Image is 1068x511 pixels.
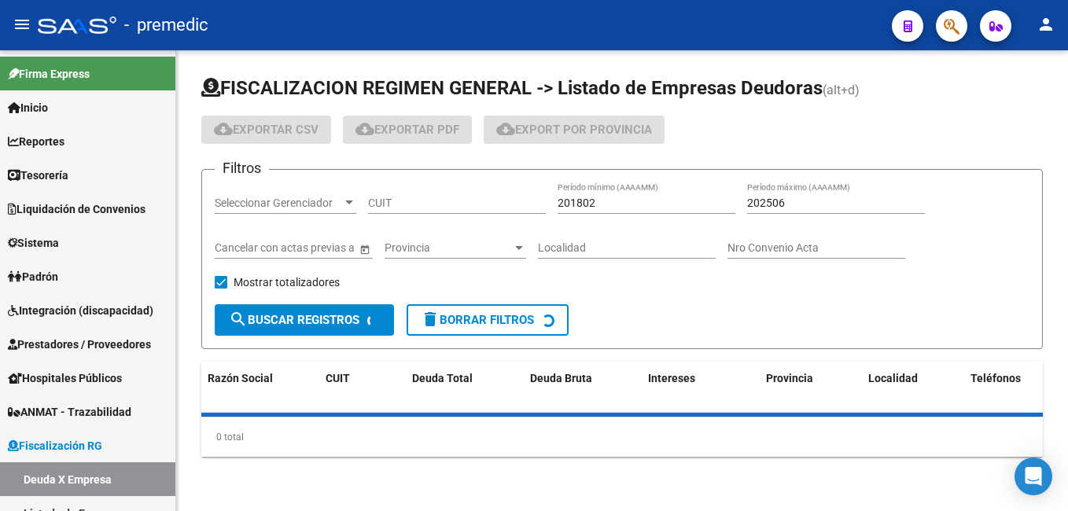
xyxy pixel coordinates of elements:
[319,362,406,414] datatable-header-cell: CUIT
[530,372,592,384] span: Deuda Bruta
[124,8,208,42] span: - premedic
[215,197,342,210] span: Seleccionar Gerenciador
[421,310,440,329] mat-icon: delete
[1015,458,1052,495] div: Open Intercom Messenger
[215,157,269,179] h3: Filtros
[8,336,151,353] span: Prestadores / Proveedores
[406,362,524,414] datatable-header-cell: Deuda Total
[385,241,512,255] span: Provincia
[760,362,862,414] datatable-header-cell: Provincia
[8,403,131,421] span: ANMAT - Trazabilidad
[648,372,695,384] span: Intereses
[326,372,350,384] span: CUIT
[13,15,31,34] mat-icon: menu
[496,123,652,137] span: Export por Provincia
[201,77,823,99] span: FISCALIZACION REGIMEN GENERAL -> Listado de Empresas Deudoras
[1037,15,1055,34] mat-icon: person
[229,310,248,329] mat-icon: search
[208,372,273,384] span: Razón Social
[407,304,569,336] button: Borrar Filtros
[215,304,394,336] button: Buscar Registros
[229,313,359,327] span: Buscar Registros
[8,268,58,285] span: Padrón
[412,372,473,384] span: Deuda Total
[214,119,233,138] mat-icon: cloud_download
[234,273,340,292] span: Mostrar totalizadores
[8,234,59,252] span: Sistema
[868,372,918,384] span: Localidad
[8,302,153,319] span: Integración (discapacidad)
[642,362,760,414] datatable-header-cell: Intereses
[8,437,102,454] span: Fiscalización RG
[355,123,459,137] span: Exportar PDF
[201,362,319,414] datatable-header-cell: Razón Social
[484,116,665,144] button: Export por Provincia
[8,167,68,184] span: Tesorería
[8,65,90,83] span: Firma Express
[8,200,145,218] span: Liquidación de Convenios
[201,417,1043,457] div: 0 total
[496,119,515,138] mat-icon: cloud_download
[524,362,642,414] datatable-header-cell: Deuda Bruta
[214,123,319,137] span: Exportar CSV
[8,99,48,116] span: Inicio
[823,83,860,97] span: (alt+d)
[355,119,374,138] mat-icon: cloud_download
[201,116,331,144] button: Exportar CSV
[356,241,373,257] button: Open calendar
[862,362,964,414] datatable-header-cell: Localidad
[766,372,813,384] span: Provincia
[8,133,64,150] span: Reportes
[970,372,1021,384] span: Teléfonos
[8,369,122,387] span: Hospitales Públicos
[421,313,534,327] span: Borrar Filtros
[343,116,472,144] button: Exportar PDF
